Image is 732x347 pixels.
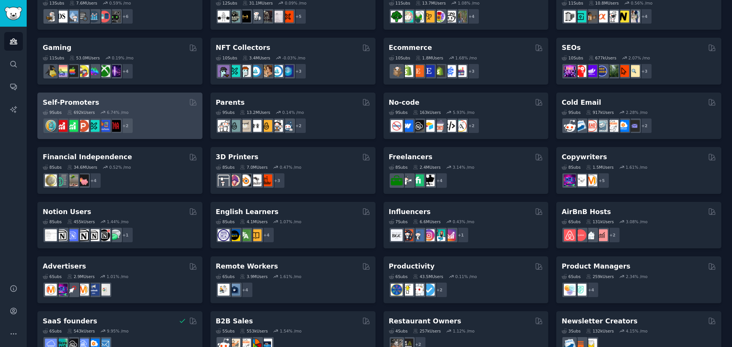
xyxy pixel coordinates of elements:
[389,328,408,334] div: 4 Sub s
[594,173,610,189] div: + 5
[464,63,480,79] div: + 3
[45,174,57,186] img: UKPersonalFinance
[617,11,629,22] img: Nikon
[107,274,128,279] div: 1.01 % /mo
[453,165,474,170] div: 3.14 % /mo
[112,55,133,61] div: 0.19 % /mo
[589,0,619,6] div: 10.8M Users
[88,65,100,77] img: gamers
[586,328,614,334] div: 132k Users
[43,274,62,279] div: 6 Sub s
[98,229,110,241] img: BestNotionTemplates
[564,65,576,77] img: SEO_Digital_Marketing
[56,229,67,241] img: notioncreations
[596,11,608,22] img: SonyAlpha
[464,8,480,24] div: + 4
[43,165,62,170] div: 8 Sub s
[260,120,272,132] img: NewParents
[412,284,424,296] img: productivity
[607,120,618,132] img: b2b_sales
[586,165,614,170] div: 1.5M Users
[109,165,131,170] div: 0.52 % /mo
[109,65,121,77] img: TwitchStreaming
[282,55,305,61] div: -0.03 % /mo
[628,11,640,22] img: WeddingPhotography
[636,118,652,134] div: + 2
[107,110,128,115] div: 6.74 % /mo
[109,229,121,241] img: NotionPromote
[444,65,456,77] img: ecommercemarketing
[401,11,413,22] img: succulents
[67,219,95,224] div: 455k Users
[453,219,474,224] div: 0.43 % /mo
[596,120,608,132] img: coldemail
[216,152,258,162] h2: 3D Printers
[45,65,57,77] img: linux_gaming
[218,65,230,77] img: NFTExchange
[401,65,413,77] img: shopify
[586,219,614,224] div: 131k Users
[433,229,445,241] img: influencermarketing
[412,65,424,77] img: Etsy
[258,227,274,243] div: + 4
[562,98,601,107] h2: Cold Email
[564,174,576,186] img: SEO
[575,229,586,241] img: AirBnBHosts
[250,120,262,132] img: toddlers
[43,98,99,107] h2: Self-Promoters
[260,174,272,186] img: FixMyPrint
[575,174,586,186] img: KeepWriting
[401,174,413,186] img: freelance_forhire
[413,328,441,334] div: 257k Users
[43,152,132,162] h2: Financial Independence
[56,284,67,296] img: SEO
[67,110,95,115] div: 692k Users
[98,284,110,296] img: googleads
[413,110,441,115] div: 163k Users
[228,284,240,296] img: work
[228,65,240,77] img: NFTMarketplace
[585,174,597,186] img: content_marketing
[564,120,576,132] img: sales
[43,262,86,271] h2: Advertisers
[586,110,614,115] div: 917k Users
[389,207,431,217] h2: Influencers
[88,229,100,241] img: AskNotion
[216,110,235,115] div: 9 Sub s
[240,274,268,279] div: 3.9M Users
[455,11,467,22] img: GardenersWorld
[109,0,131,6] div: 0.59 % /mo
[216,328,235,334] div: 5 Sub s
[416,55,443,61] div: 1.8M Users
[282,65,294,77] img: DigitalItems
[280,274,302,279] div: 1.61 % /mo
[628,65,640,77] img: The_SEO
[423,11,435,22] img: GardeningUK
[564,284,576,296] img: ProductManagement
[433,11,445,22] img: flowers
[617,65,629,77] img: GoogleSearchConsole
[107,219,128,224] div: 1.44 % /mo
[444,120,456,132] img: NoCodeMovement
[285,0,307,6] div: 0.09 % /mo
[271,65,283,77] img: OpenseaMarket
[562,43,581,53] h2: SEOs
[56,65,67,77] img: CozyGamers
[250,65,262,77] img: OpenSeaNFT
[218,229,230,241] img: languagelearning
[77,284,89,296] img: advertising
[562,0,583,6] div: 11 Sub s
[626,165,647,170] div: 1.61 % /mo
[626,328,647,334] div: 4.15 % /mo
[586,274,614,279] div: 259k Users
[45,229,57,241] img: Notiontemplates
[413,274,443,279] div: 43.5M Users
[216,43,270,53] h2: NFT Collectors
[117,63,133,79] div: + 4
[401,229,413,241] img: socialmedia
[562,110,581,115] div: 9 Sub s
[45,11,57,22] img: MachineLearning
[562,207,611,217] h2: AirBnB Hosts
[423,174,435,186] img: Freelancers
[596,229,608,241] img: AirBnBInvesting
